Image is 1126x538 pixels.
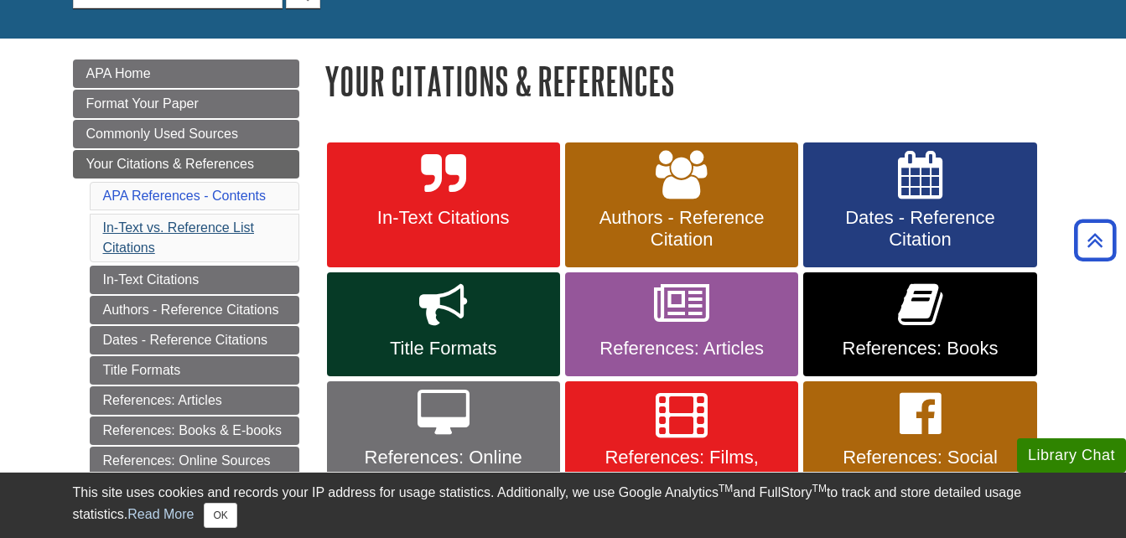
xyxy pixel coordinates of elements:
[803,272,1036,376] a: References: Books
[127,507,194,521] a: Read More
[73,120,299,148] a: Commonly Used Sources
[86,127,238,141] span: Commonly Used Sources
[578,447,786,490] span: References: Films, Videos, TV Shows
[86,66,151,80] span: APA Home
[90,296,299,324] a: Authors - Reference Citations
[90,386,299,415] a: References: Articles
[340,207,547,229] span: In-Text Citations
[90,326,299,354] a: Dates - Reference Citations
[324,59,1054,102] h1: Your Citations & References
[816,447,1024,490] span: References: Social Media
[73,483,1054,528] div: This site uses cookies and records your IP address for usage statistics. Additionally, we use Goo...
[812,483,827,494] sup: TM
[73,59,299,88] a: APA Home
[103,220,255,255] a: In-Text vs. Reference List Citations
[103,189,266,203] a: APA References - Contents
[578,207,786,251] span: Authors - Reference Citation
[73,150,299,178] a: Your Citations & References
[1068,229,1122,251] a: Back to Top
[719,483,733,494] sup: TM
[327,381,560,507] a: References: Online Sources
[327,272,560,376] a: Title Formats
[565,381,798,507] a: References: Films, Videos, TV Shows
[90,447,299,475] a: References: Online Sources
[86,157,254,171] span: Your Citations & References
[340,447,547,490] span: References: Online Sources
[90,266,299,294] a: In-Text Citations
[1017,438,1126,473] button: Library Chat
[803,381,1036,507] a: References: Social Media
[816,207,1024,251] span: Dates - Reference Citation
[578,338,786,360] span: References: Articles
[86,96,199,111] span: Format Your Paper
[90,356,299,385] a: Title Formats
[565,272,798,376] a: References: Articles
[803,142,1036,268] a: Dates - Reference Citation
[73,90,299,118] a: Format Your Paper
[340,338,547,360] span: Title Formats
[816,338,1024,360] span: References: Books
[327,142,560,268] a: In-Text Citations
[204,503,236,528] button: Close
[90,416,299,445] a: References: Books & E-books
[565,142,798,268] a: Authors - Reference Citation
